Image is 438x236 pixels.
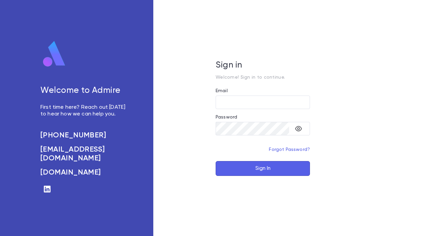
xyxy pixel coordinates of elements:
p: Welcome! Sign in to continue. [216,75,310,80]
button: Sign In [216,161,310,176]
a: [EMAIL_ADDRESS][DOMAIN_NAME] [40,145,126,163]
a: [DOMAIN_NAME] [40,168,126,177]
h5: Welcome to Admire [40,86,126,96]
h5: Sign in [216,60,310,71]
button: toggle password visibility [292,122,305,135]
p: First time here? Reach out [DATE] to hear how we can help you. [40,104,126,117]
img: logo [40,41,68,68]
a: [PHONE_NUMBER] [40,131,126,140]
label: Password [216,114,237,120]
a: Forgot Password? [269,147,310,152]
label: Email [216,88,228,94]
